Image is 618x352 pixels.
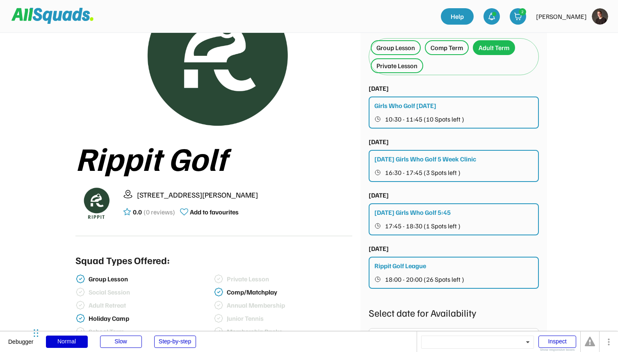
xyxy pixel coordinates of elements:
div: Rippit Golf League [374,261,426,271]
span: 18:00 - 20:00 (26 Spots left ) [385,276,464,283]
img: check-verified-01%20%281%29.svg [214,327,223,336]
button: 18:00 - 20:00 (26 Spots left ) [374,274,534,285]
div: Group Lesson [89,275,212,283]
img: shopping-cart-01%20%281%29.svg [514,12,522,21]
div: Private Lesson [227,275,351,283]
div: Normal [46,336,88,348]
button: 10:30 - 11:45 (10 Spots left ) [374,114,534,124]
div: Adult Term [479,43,509,53]
img: Rippitlogov2_green.png [101,7,326,130]
button: 17:45 - 18:30 (1 Spots left ) [374,221,534,231]
div: Girls Who Golf [DATE] [374,101,436,110]
div: Inspect [538,336,576,348]
div: [STREET_ADDRESS][PERSON_NAME] [137,189,352,200]
div: Junior Tennis [227,315,351,322]
img: check-verified-01%20%281%29.svg [214,274,223,284]
span: 17:45 - 18:30 (1 Spots left ) [385,223,461,229]
div: [DATE] [369,244,389,253]
img: check-verified-01.svg [75,274,85,284]
div: [PERSON_NAME] [536,12,587,21]
img: check-verified-01%20%281%29.svg [75,327,85,336]
img: Rippitlogov2_green.png [75,182,116,223]
img: check-verified-01%20%281%29.svg [214,300,223,310]
div: Private Lesson [376,61,417,71]
span: 10:30 - 11:45 (10 Spots left ) [385,116,464,122]
div: Rippit Golf [75,140,352,176]
div: [DATE] Girls Who Golf 5:45 [374,207,451,217]
img: check-verified-01.svg [75,313,85,323]
div: Select date for Availability [369,305,539,320]
div: Add to favourites [190,207,239,217]
div: Group Lesson [376,43,415,53]
img: check-verified-01.svg [214,287,223,297]
img: check-verified-01%20%281%29.svg [75,300,85,310]
div: Step-by-step [154,336,196,348]
img: check-verified-01%20%281%29.svg [75,287,85,297]
div: Membership Packs [227,328,351,336]
div: Comp Term [431,43,463,53]
div: [DATE] Girls Who Golf 5 Week Clinic [374,154,476,164]
img: Squad%20Logo.svg [11,8,93,23]
div: Adult Retreat [89,301,212,309]
div: [DATE] [369,137,389,147]
div: [DATE] [369,190,389,200]
div: [DATE] [369,83,389,93]
img: https%3A%2F%2F94044dc9e5d3b3599ffa5e2d56a015ce.cdn.bubble.io%2Ff1746603871375x729223905161497700%... [592,8,608,25]
div: Comp/Matchplay [227,288,351,296]
div: Squad Types Offered: [75,253,170,267]
div: 0.0 [133,207,142,217]
div: Slow [100,336,142,348]
div: Show responsive boxes [538,348,576,352]
div: Annual Membership [227,301,351,309]
div: (0 reviews) [144,207,175,217]
img: bell-03%20%281%29.svg [488,12,496,21]
a: Help [441,8,474,25]
img: check-verified-01%20%281%29.svg [214,313,223,323]
div: 2 [519,9,526,15]
button: 16:30 - 17:45 (3 Spots left ) [374,167,534,178]
div: School Term [89,328,212,336]
span: 16:30 - 17:45 (3 Spots left ) [385,169,461,176]
div: Social Session [89,288,212,296]
div: Holiday Camp [89,315,212,322]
